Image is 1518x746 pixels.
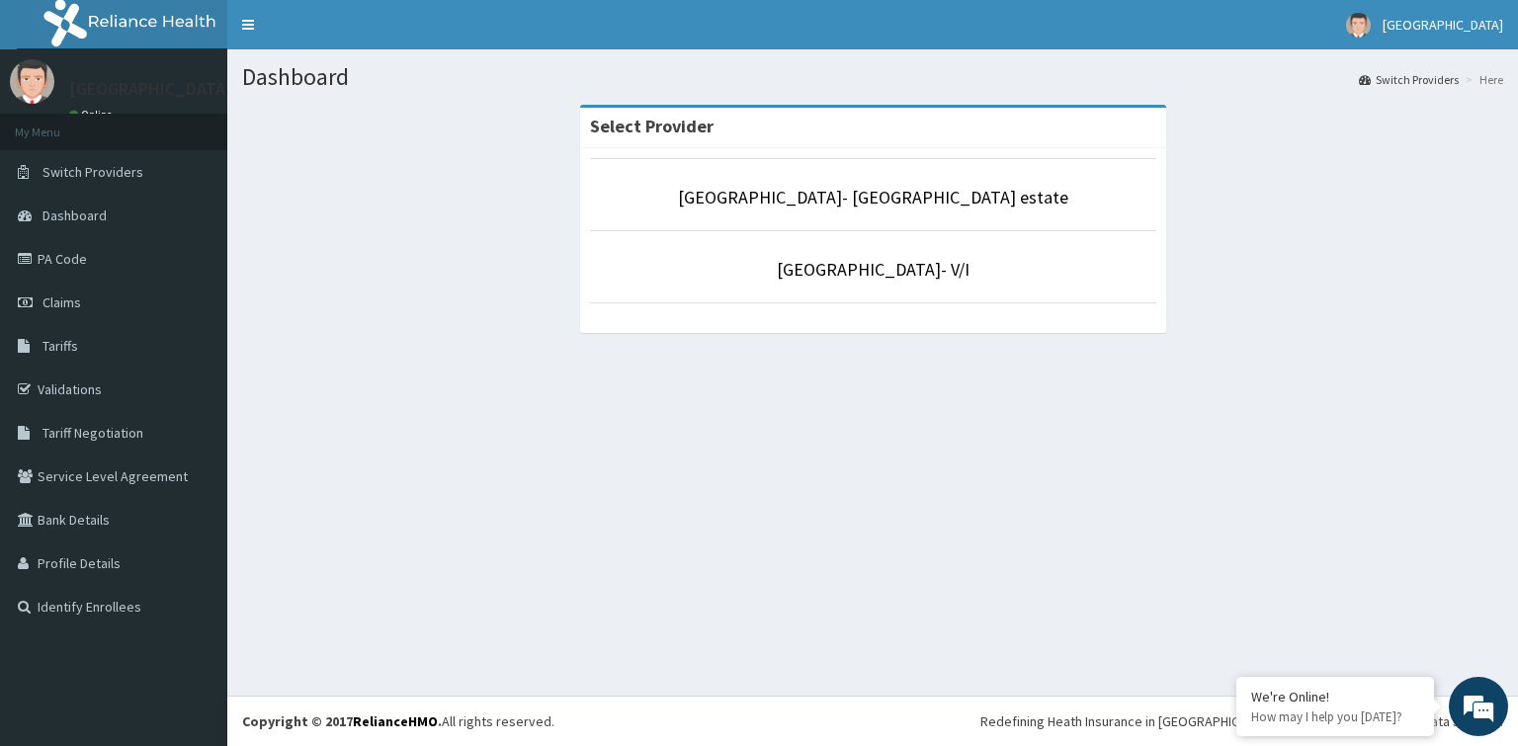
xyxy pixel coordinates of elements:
strong: Copyright © 2017 . [242,712,442,730]
a: [GEOGRAPHIC_DATA]- V/I [777,258,970,281]
h1: Dashboard [242,64,1503,90]
span: [GEOGRAPHIC_DATA] [1383,16,1503,34]
p: How may I help you today? [1251,708,1419,725]
div: Redefining Heath Insurance in [GEOGRAPHIC_DATA] using Telemedicine and Data Science! [980,711,1503,731]
span: Dashboard [42,207,107,224]
strong: Select Provider [590,115,714,137]
div: We're Online! [1251,688,1419,705]
li: Here [1461,71,1503,88]
span: Switch Providers [42,163,143,181]
span: Tariff Negotiation [42,424,143,442]
span: Tariffs [42,337,78,355]
img: User Image [1346,13,1371,38]
a: Switch Providers [1359,71,1459,88]
span: Claims [42,293,81,311]
a: Online [69,108,117,122]
a: [GEOGRAPHIC_DATA]- [GEOGRAPHIC_DATA] estate [678,186,1068,208]
img: User Image [10,59,54,104]
footer: All rights reserved. [227,696,1518,746]
p: [GEOGRAPHIC_DATA] [69,80,232,98]
a: RelianceHMO [353,712,438,730]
